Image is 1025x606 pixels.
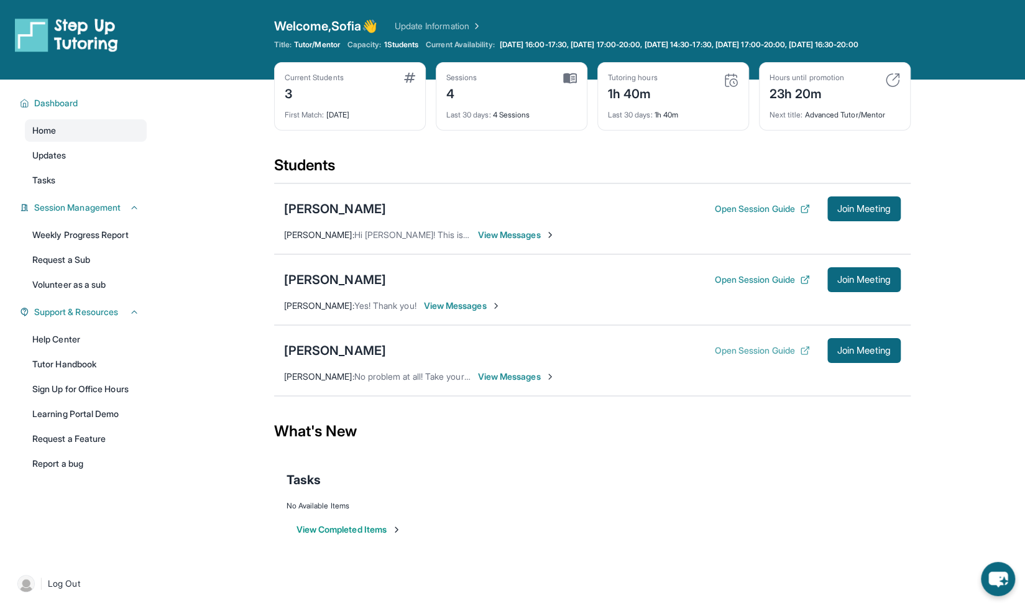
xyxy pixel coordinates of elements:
a: Learning Portal Demo [25,403,147,425]
button: Dashboard [29,97,139,109]
img: Chevron Right [469,20,482,32]
a: [DATE] 16:00-17:30, [DATE] 17:00-20:00, [DATE] 14:30-17:30, [DATE] 17:00-20:00, [DATE] 16:30-20:00 [497,40,861,50]
img: Chevron-Right [545,372,555,382]
span: View Messages [424,300,502,312]
div: What's New [274,404,911,459]
div: [DATE] [285,103,415,120]
span: View Messages [478,229,556,241]
a: Tutor Handbook [25,353,147,375]
span: Tasks [32,174,55,186]
div: 4 [446,83,477,103]
div: Tutoring hours [608,73,658,83]
a: Report a bug [25,452,147,475]
a: Help Center [25,328,147,351]
span: Dashboard [34,97,78,109]
img: card [404,73,415,83]
span: Tutor/Mentor [294,40,340,50]
button: Session Management [29,201,139,214]
span: Next title : [770,110,803,119]
span: Support & Resources [34,306,118,318]
span: Updates [32,149,67,162]
span: Capacity: [347,40,382,50]
button: Join Meeting [827,338,901,363]
img: card [885,73,900,88]
span: Join Meeting [837,347,891,354]
span: Current Availability: [426,40,494,50]
span: Welcome, Sofia 👋 [274,17,377,35]
span: Last 30 days : [608,110,653,119]
span: [PERSON_NAME] : [284,229,354,240]
div: 3 [285,83,344,103]
a: |Log Out [12,570,147,597]
div: Advanced Tutor/Mentor [770,103,900,120]
div: No Available Items [287,501,898,511]
a: Updates [25,144,147,167]
div: 4 Sessions [446,103,577,120]
a: Volunteer as a sub [25,273,147,296]
a: Weekly Progress Report [25,224,147,246]
img: Chevron-Right [491,301,501,311]
img: user-img [17,575,35,592]
div: 23h 20m [770,83,844,103]
div: [PERSON_NAME] [284,200,386,218]
span: First Match : [285,110,324,119]
span: Join Meeting [837,205,891,213]
img: card [724,73,738,88]
span: | [40,576,43,591]
span: [PERSON_NAME] : [284,371,354,382]
div: 1h 40m [608,83,658,103]
span: 1 Students [384,40,418,50]
button: Join Meeting [827,196,901,221]
img: Chevron-Right [545,230,555,240]
button: View Completed Items [296,523,402,536]
span: Last 30 days : [446,110,491,119]
div: Students [274,155,911,183]
a: Request a Sub [25,249,147,271]
a: Home [25,119,147,142]
span: Home [32,124,56,137]
span: Session Management [34,201,121,214]
a: Request a Feature [25,428,147,450]
span: Log Out [48,577,80,590]
span: Join Meeting [837,276,891,283]
button: Join Meeting [827,267,901,292]
span: Yes! Thank you! [354,300,416,311]
button: Open Session Guide [714,203,809,215]
img: card [563,73,577,84]
button: Open Session Guide [714,273,809,286]
a: Update Information [395,20,482,32]
button: Open Session Guide [714,344,809,357]
span: Title: [274,40,292,50]
div: [PERSON_NAME] [284,342,386,359]
span: Tasks [287,471,321,489]
div: Sessions [446,73,477,83]
img: logo [15,17,118,52]
a: Sign Up for Office Hours [25,378,147,400]
span: [DATE] 16:00-17:30, [DATE] 17:00-20:00, [DATE] 14:30-17:30, [DATE] 17:00-20:00, [DATE] 16:30-20:00 [500,40,858,50]
span: View Messages [478,370,556,383]
span: [PERSON_NAME] : [284,300,354,311]
div: Current Students [285,73,344,83]
button: chat-button [981,562,1015,596]
div: Hours until promotion [770,73,844,83]
div: [PERSON_NAME] [284,271,386,288]
a: Tasks [25,169,147,191]
div: 1h 40m [608,103,738,120]
button: Support & Resources [29,306,139,318]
